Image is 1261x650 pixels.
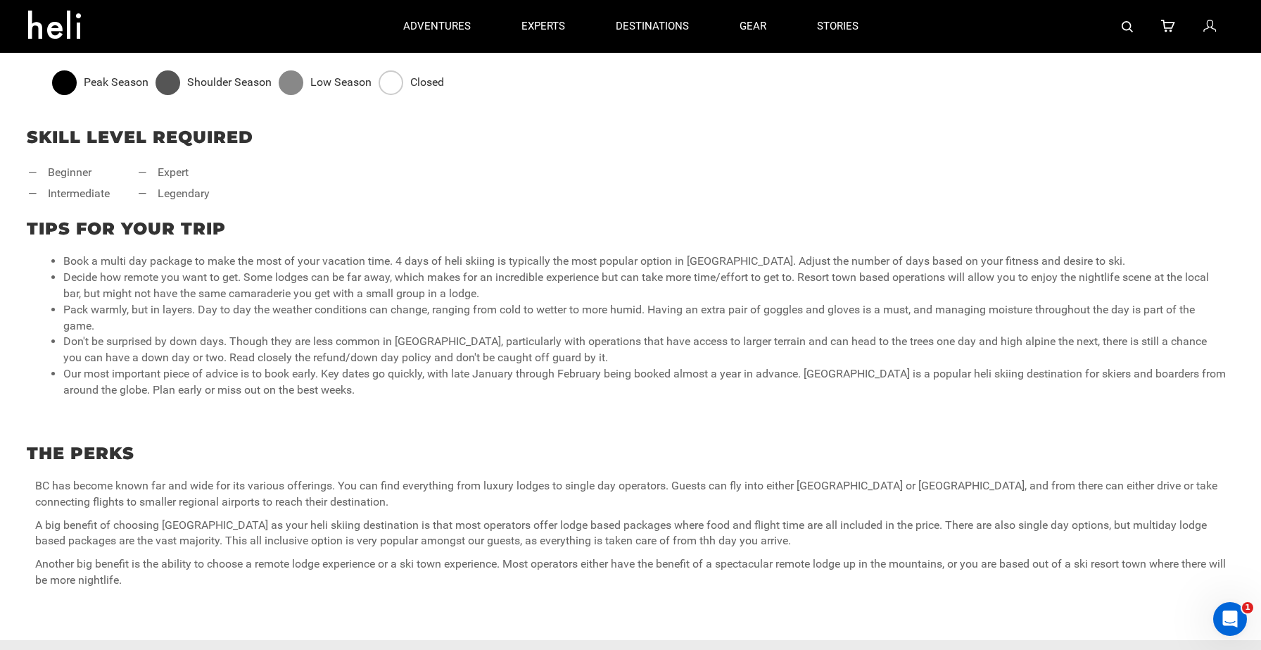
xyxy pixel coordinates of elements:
[310,75,372,91] span: Low Season
[84,75,148,91] span: Peak Season
[27,442,1234,465] p: The Perks
[63,254,1226,270] li: Book a multi day package to make the most of your vacation time. 4 days of heli skiing is typical...
[35,478,1226,511] p: BC has become known far and wide for its various offerings. You can find everything from luxury l...
[138,186,210,202] li: legendary
[138,165,210,181] li: expert
[63,270,1226,302] li: Decide how remote you want to get. Some lodges can be far away, which makes for an incredible exp...
[1122,21,1133,32] img: search-bar-icon.svg
[28,165,37,181] span: —
[28,165,110,181] li: beginner
[1242,602,1253,613] span: 1
[403,19,471,34] p: adventures
[410,75,444,91] span: Closed
[28,186,37,202] span: —
[63,302,1226,335] li: Pack warmly, but in layers. Day to day the weather conditions can change, ranging from cold to we...
[27,125,1234,149] p: Skill Level Required
[1213,602,1247,636] iframe: Intercom live chat
[27,217,1234,241] p: Tips for your trip
[138,186,147,202] span: —
[616,19,689,34] p: destinations
[28,186,110,202] li: intermediate
[138,165,147,181] span: —
[63,334,1226,366] li: Don't be surprised by down days. Though they are less common in [GEOGRAPHIC_DATA], particularly w...
[35,518,1226,550] p: A big benefit of choosing [GEOGRAPHIC_DATA] as your heli skiing destination is that most operator...
[521,19,565,34] p: experts
[35,556,1226,589] p: Another big benefit is the ability to choose a remote lodge experience or a ski town experience. ...
[63,366,1226,399] li: Our most important piece of advice is to book early. Key dates go quickly, with late January thro...
[187,75,272,91] span: Shoulder Season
